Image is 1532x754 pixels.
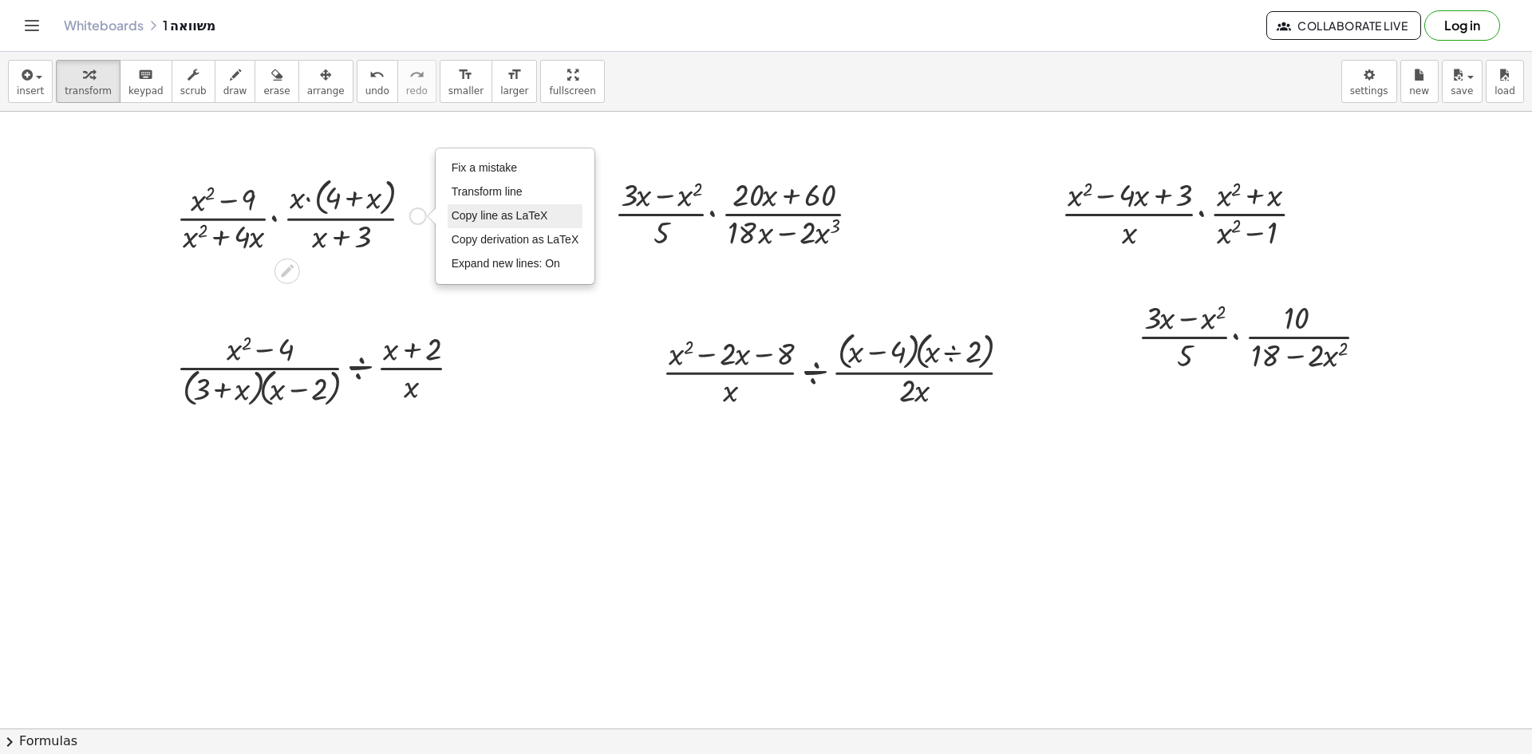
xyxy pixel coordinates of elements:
[274,259,300,284] div: Edit math
[452,209,548,222] span: Copy line as LaTeX
[1350,85,1388,97] span: settings
[440,60,492,103] button: format_sizesmaller
[17,85,44,97] span: insert
[365,85,389,97] span: undo
[223,85,247,97] span: draw
[1400,60,1439,103] button: new
[263,85,290,97] span: erase
[1424,10,1500,41] button: Log in
[65,85,112,97] span: transform
[1494,85,1515,97] span: load
[1486,60,1524,103] button: load
[255,60,298,103] button: erase
[19,13,45,38] button: Toggle navigation
[397,60,436,103] button: redoredo
[172,60,215,103] button: scrub
[298,60,353,103] button: arrange
[452,257,560,270] span: Expand new lines: On
[452,161,517,174] span: Fix a mistake
[357,60,398,103] button: undoundo
[409,65,424,85] i: redo
[215,60,256,103] button: draw
[452,185,523,198] span: Transform line
[369,65,385,85] i: undo
[128,85,164,97] span: keypad
[1266,11,1421,40] button: Collaborate Live
[500,85,528,97] span: larger
[307,85,345,97] span: arrange
[120,60,172,103] button: keyboardkeypad
[56,60,120,103] button: transform
[452,233,579,246] span: Copy derivation as LaTeX
[1409,85,1429,97] span: new
[1341,60,1397,103] button: settings
[492,60,537,103] button: format_sizelarger
[448,85,484,97] span: smaller
[507,65,522,85] i: format_size
[406,85,428,97] span: redo
[1442,60,1483,103] button: save
[1451,85,1473,97] span: save
[549,85,595,97] span: fullscreen
[1280,18,1408,33] span: Collaborate Live
[64,18,144,34] a: Whiteboards
[458,65,473,85] i: format_size
[138,65,153,85] i: keyboard
[180,85,207,97] span: scrub
[540,60,604,103] button: fullscreen
[8,60,53,103] button: insert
